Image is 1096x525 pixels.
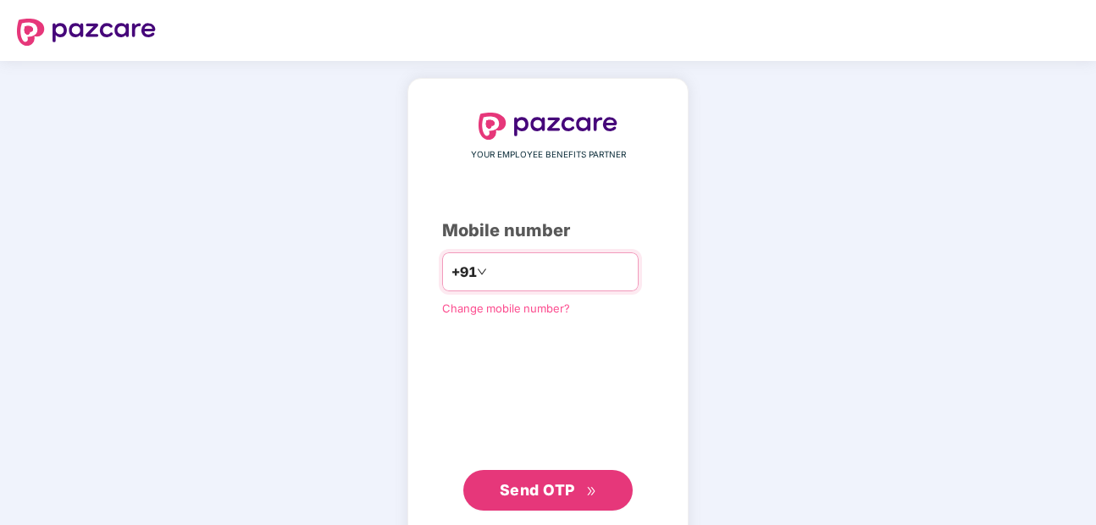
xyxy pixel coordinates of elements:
[463,470,633,511] button: Send OTPdouble-right
[451,262,477,283] span: +91
[479,113,617,140] img: logo
[586,486,597,497] span: double-right
[471,148,626,162] span: YOUR EMPLOYEE BENEFITS PARTNER
[17,19,156,46] img: logo
[442,218,654,244] div: Mobile number
[500,481,575,499] span: Send OTP
[442,301,570,315] a: Change mobile number?
[477,267,487,277] span: down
